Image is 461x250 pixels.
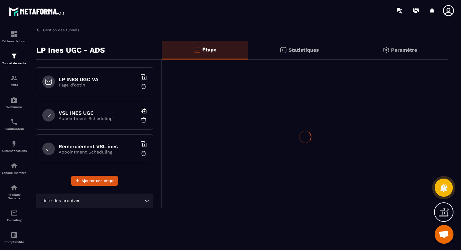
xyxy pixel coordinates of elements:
[10,184,18,191] img: social-network
[10,140,18,148] img: automations
[2,149,27,153] p: Automatisations
[2,227,27,248] a: accountantaccountantComptabilité
[10,74,18,82] img: formation
[289,47,319,53] p: Statistiques
[9,6,65,17] img: logo
[2,205,27,227] a: emailemailE-mailing
[2,113,27,135] a: schedulerschedulerPlanificateur
[2,193,27,200] p: Réseaux Sociaux
[2,179,27,205] a: social-networksocial-networkRéseaux Sociaux
[2,105,27,109] p: Webinaire
[10,118,18,126] img: scheduler
[2,39,27,43] p: Tableau de bord
[10,52,18,60] img: formation
[71,176,118,186] button: Ajouter une étape
[59,76,137,82] h6: LP INES UGC VA
[59,149,137,154] p: Appointment Scheduling
[10,96,18,104] img: automations
[2,83,27,87] p: CRM
[82,178,114,184] span: Ajouter une étape
[202,47,216,53] p: Étape
[382,46,389,54] img: setting-gr.5f69749f.svg
[59,116,137,121] p: Appointment Scheduling
[10,30,18,38] img: formation
[59,110,137,116] h6: VSL INES UGC
[2,240,27,244] p: Comptabilité
[2,171,27,174] p: Espace membre
[82,197,143,204] input: Search for option
[10,209,18,217] img: email
[10,162,18,169] img: automations
[391,47,417,53] p: Paramètre
[2,127,27,131] p: Planificateur
[59,143,137,149] h6: Remerciement VSL ines
[2,218,27,222] p: E-mailing
[140,117,147,123] img: trash
[2,26,27,48] a: formationformationTableau de bord
[2,48,27,70] a: formationformationTunnel de vente
[10,231,18,239] img: accountant
[2,135,27,157] a: automationsautomationsAutomatisations
[193,46,201,54] img: bars-o.4a397970.svg
[36,44,105,56] p: LP Ines UGC - ADS
[2,91,27,113] a: automationsautomationsWebinaire
[59,82,137,87] p: Page d'optin
[40,197,82,204] span: Liste des archives
[279,46,287,54] img: stats.20deebd0.svg
[435,225,453,244] a: Ouvrir le chat
[2,70,27,91] a: formationformationCRM
[36,27,79,33] a: Gestion des tunnels
[2,61,27,65] p: Tunnel de vente
[140,83,147,90] img: trash
[36,27,41,33] img: arrow
[36,194,153,208] div: Search for option
[2,157,27,179] a: automationsautomationsEspace membre
[140,150,147,157] img: trash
